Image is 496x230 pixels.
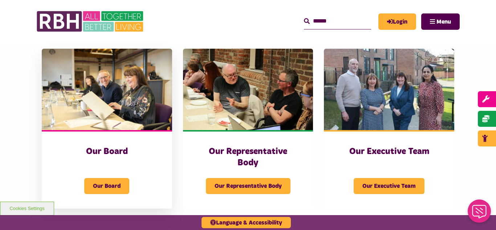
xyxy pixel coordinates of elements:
button: Language & Accessibility [202,217,291,228]
span: Our Board [84,178,129,194]
iframe: Netcall Web Assistant for live chat [463,197,496,230]
span: Our Executive Team [354,178,424,194]
img: Rep Body [183,49,313,130]
a: Our Executive Team Our Executive Team [324,49,454,209]
a: Our Board Our Board [42,49,172,209]
img: RBH Board 1 [42,49,172,130]
button: Navigation [421,13,460,30]
img: RBH Executive Team [324,49,454,130]
a: Our Representative Body Our Representative Body [183,49,313,209]
img: RBH [36,7,145,36]
h3: Our Representative Body [198,146,299,169]
span: Menu [436,19,451,25]
h3: Our Executive Team [338,146,440,157]
a: MyRBH [378,13,416,30]
input: Search [304,13,371,29]
h3: Our Board [56,146,158,157]
span: Our Representative Body [206,178,290,194]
